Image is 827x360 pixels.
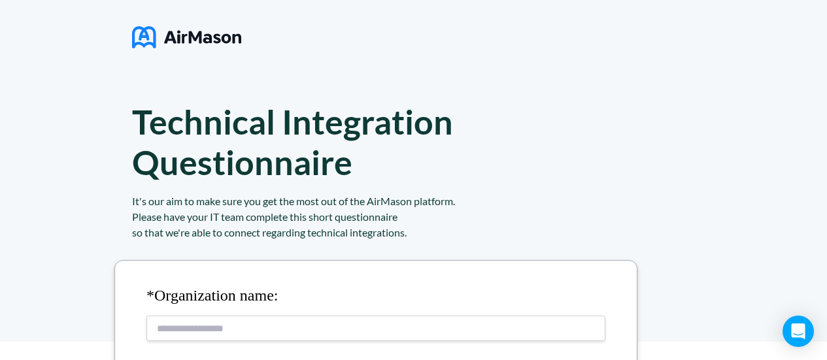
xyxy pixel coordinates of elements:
div: It's our aim to make sure you get the most out of the AirMason platform. [132,193,668,209]
div: so that we're able to connect regarding technical integrations. [132,225,668,240]
h4: *Organization name: [146,287,605,305]
div: Open Intercom Messenger [783,316,814,347]
div: Please have your IT team complete this short questionnaire [132,209,668,225]
img: logo [132,21,241,54]
h1: Technical Integration Questionnaire [132,101,515,182]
